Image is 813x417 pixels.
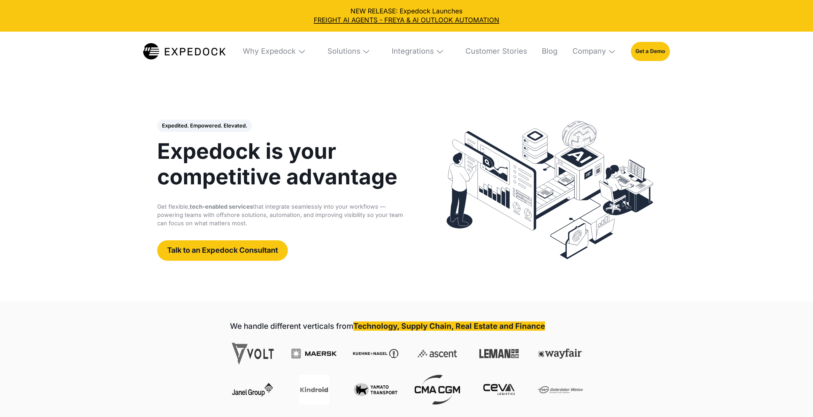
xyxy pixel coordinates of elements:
strong: We handle different verticals from [230,321,353,331]
h1: Expedock is your competitive advantage [157,138,413,190]
div: Solutions [327,47,360,56]
a: Talk to an Expedock Consultant [157,240,288,261]
a: FREIGHT AI AGENTS - FREYA & AI OUTLOOK AUTOMATION [7,16,807,25]
div: NEW RELEASE: Expedock Launches [7,7,807,25]
a: Get a Demo [631,42,670,61]
div: Integrations [385,32,451,71]
div: Integrations [392,47,434,56]
a: Blog [535,32,558,71]
div: Solutions [321,32,377,71]
p: Get flexible, that integrate seamlessly into your workflows — powering teams with offshore soluti... [157,203,413,228]
div: Company [566,32,623,71]
div: Company [572,47,606,56]
a: Customer Stories [459,32,527,71]
strong: tech-enabled services [190,203,253,210]
strong: Technology, Supply Chain, Real Estate and Finance [353,321,545,331]
div: Why Expedock [243,47,296,56]
div: Why Expedock [236,32,312,71]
